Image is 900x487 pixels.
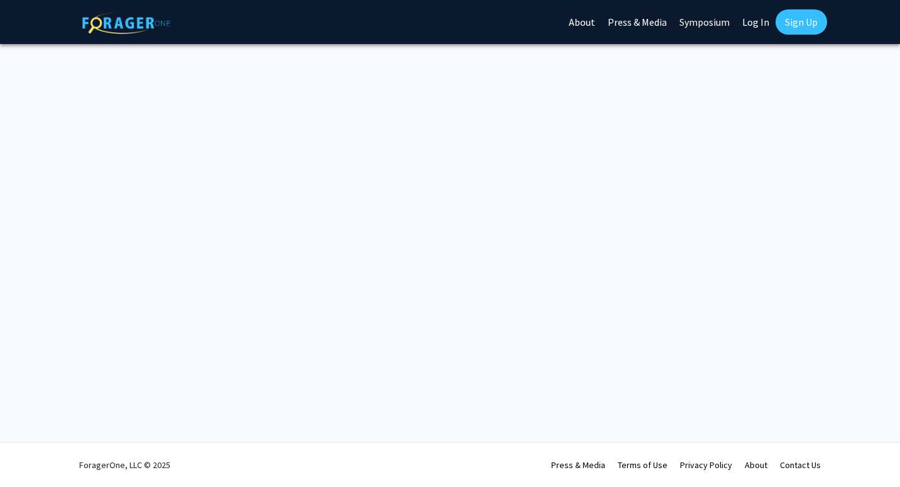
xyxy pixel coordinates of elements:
a: Contact Us [780,459,821,471]
a: Press & Media [551,459,605,471]
a: Sign Up [776,9,827,35]
a: Privacy Policy [680,459,732,471]
img: ForagerOne Logo [82,12,170,34]
a: About [745,459,767,471]
div: ForagerOne, LLC © 2025 [79,443,170,487]
a: Terms of Use [618,459,667,471]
